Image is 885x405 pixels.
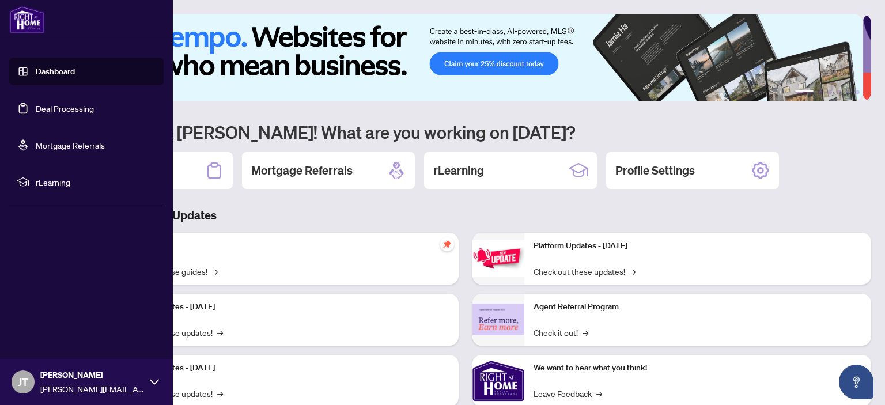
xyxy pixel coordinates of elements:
[534,240,862,252] p: Platform Updates - [DATE]
[36,103,94,113] a: Deal Processing
[596,387,602,400] span: →
[40,383,144,395] span: [PERSON_NAME][EMAIL_ADDRESS][DOMAIN_NAME]
[818,90,823,94] button: 2
[60,14,863,101] img: Slide 0
[60,121,871,143] h1: Welcome back [PERSON_NAME]! What are you working on [DATE]?
[36,140,105,150] a: Mortgage Referrals
[534,265,636,278] a: Check out these updates!→
[837,90,841,94] button: 4
[121,240,449,252] p: Self-Help
[827,90,832,94] button: 3
[534,301,862,313] p: Agent Referral Program
[472,240,524,277] img: Platform Updates - June 23, 2025
[615,162,695,179] h2: Profile Settings
[440,237,454,251] span: pushpin
[534,387,602,400] a: Leave Feedback→
[121,362,449,374] p: Platform Updates - [DATE]
[36,176,156,188] span: rLearning
[217,326,223,339] span: →
[212,265,218,278] span: →
[534,326,588,339] a: Check it out!→
[839,365,873,399] button: Open asap
[36,66,75,77] a: Dashboard
[534,362,862,374] p: We want to hear what you think!
[630,265,636,278] span: →
[121,301,449,313] p: Platform Updates - [DATE]
[60,207,871,224] h3: Brokerage & Industry Updates
[855,90,860,94] button: 6
[217,387,223,400] span: →
[846,90,850,94] button: 5
[583,326,588,339] span: →
[472,304,524,335] img: Agent Referral Program
[18,374,28,390] span: JT
[9,6,45,33] img: logo
[795,90,814,94] button: 1
[40,369,144,381] span: [PERSON_NAME]
[433,162,484,179] h2: rLearning
[251,162,353,179] h2: Mortgage Referrals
